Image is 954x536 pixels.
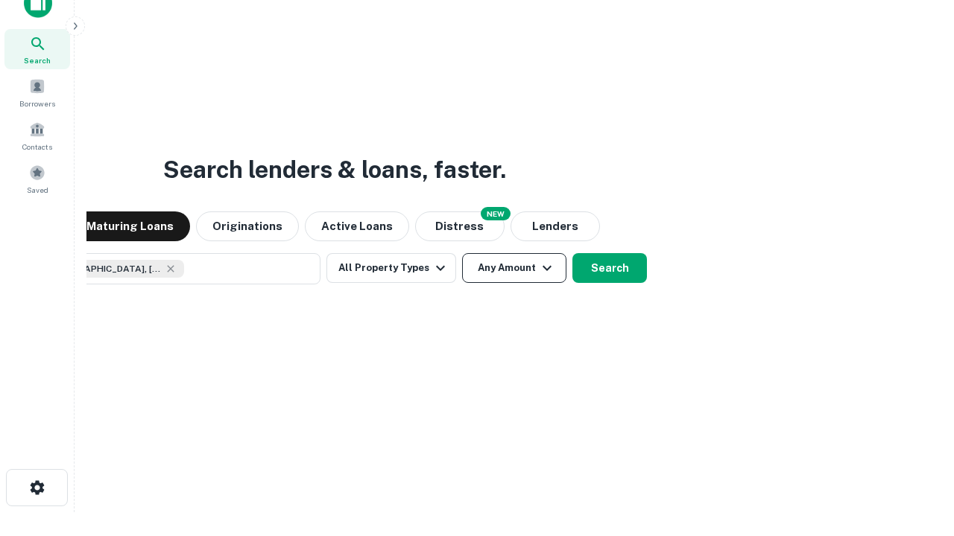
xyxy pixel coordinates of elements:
button: Active Loans [305,211,409,241]
h3: Search lenders & loans, faster. [163,152,506,188]
button: Search [572,253,647,283]
span: Search [24,54,51,66]
a: Borrowers [4,72,70,112]
button: All Property Types [326,253,456,283]
button: Lenders [511,211,600,241]
button: [GEOGRAPHIC_DATA], [GEOGRAPHIC_DATA], [GEOGRAPHIC_DATA] [22,253,320,284]
button: Any Amount [462,253,566,283]
button: Maturing Loans [70,211,190,241]
iframe: Chat Widget [879,417,954,488]
div: NEW [481,207,511,220]
a: Search [4,29,70,69]
span: Contacts [22,141,52,153]
button: Search distressed loans with lien and other non-mortgage details. [415,211,505,241]
a: Contacts [4,115,70,156]
span: [GEOGRAPHIC_DATA], [GEOGRAPHIC_DATA], [GEOGRAPHIC_DATA] [50,262,162,275]
button: Originations [196,211,299,241]
a: Saved [4,159,70,199]
span: Saved [27,184,48,196]
span: Borrowers [19,98,55,109]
